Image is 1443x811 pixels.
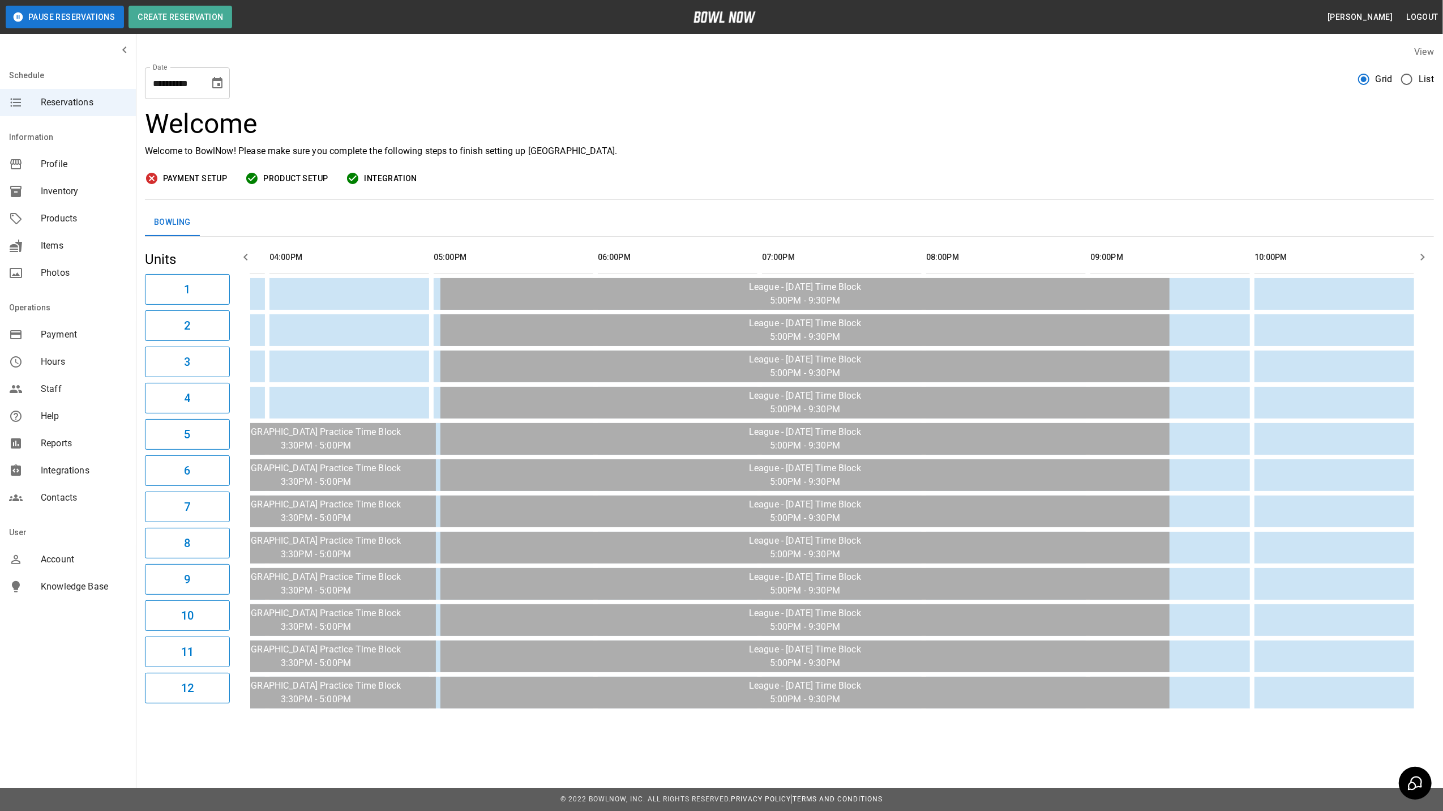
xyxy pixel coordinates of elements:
span: Integrations [41,464,127,477]
th: 09:00PM [1090,241,1250,274]
a: Privacy Policy [731,795,791,803]
span: Grid [1376,72,1393,86]
span: Payment [41,328,127,342]
button: 8 [145,528,230,558]
button: 9 [145,564,230,595]
span: Inventory [41,185,127,198]
button: Pause Reservations [6,6,124,28]
label: View [1414,46,1434,57]
button: [PERSON_NAME] [1323,7,1397,28]
h6: 5 [184,425,190,443]
div: inventory tabs [145,209,1434,236]
span: Staff [41,382,127,396]
h6: 8 [184,534,190,552]
button: 12 [145,673,230,703]
button: 5 [145,419,230,450]
span: Integration [364,172,417,186]
span: Product Setup [263,172,328,186]
button: 3 [145,347,230,377]
span: Hours [41,355,127,369]
button: 11 [145,637,230,667]
span: Knowledge Base [41,580,127,594]
span: Reports [41,437,127,450]
h6: 2 [184,317,190,335]
h6: 4 [184,389,190,407]
span: Account [41,553,127,566]
button: Logout [1402,7,1443,28]
span: Payment Setup [163,172,227,186]
p: Welcome to BowlNow! Please make sure you complete the following steps to finish setting up [GEOGR... [145,144,1434,158]
span: Profile [41,157,127,171]
h6: 6 [184,462,190,480]
button: Create Reservation [129,6,232,28]
button: Choose date, selected date is Sep 24, 2025 [206,72,229,95]
button: 2 [145,310,230,341]
span: Contacts [41,491,127,505]
h5: Units [145,250,230,268]
th: 10:00PM [1254,241,1414,274]
button: Bowling [145,209,200,236]
button: 1 [145,274,230,305]
h6: 12 [181,679,194,697]
th: 08:00PM [926,241,1086,274]
span: List [1419,72,1434,86]
span: Items [41,239,127,253]
img: logo [693,11,756,23]
span: Reservations [41,96,127,109]
span: Photos [41,266,127,280]
h6: 3 [184,353,190,371]
button: 6 [145,455,230,486]
th: 07:00PM [762,241,922,274]
span: Help [41,409,127,423]
span: Products [41,212,127,225]
a: Terms and Conditions [793,795,883,803]
h6: 9 [184,570,190,588]
button: 7 [145,492,230,522]
h6: 7 [184,498,190,516]
th: 06:00PM [598,241,757,274]
h3: Welcome [145,108,1434,140]
h6: 10 [181,607,194,625]
h6: 11 [181,643,194,661]
button: 10 [145,600,230,631]
button: 4 [145,383,230,413]
h6: 1 [184,280,190,298]
span: © 2022 BowlNow, Inc. All Rights Reserved. [560,795,731,803]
